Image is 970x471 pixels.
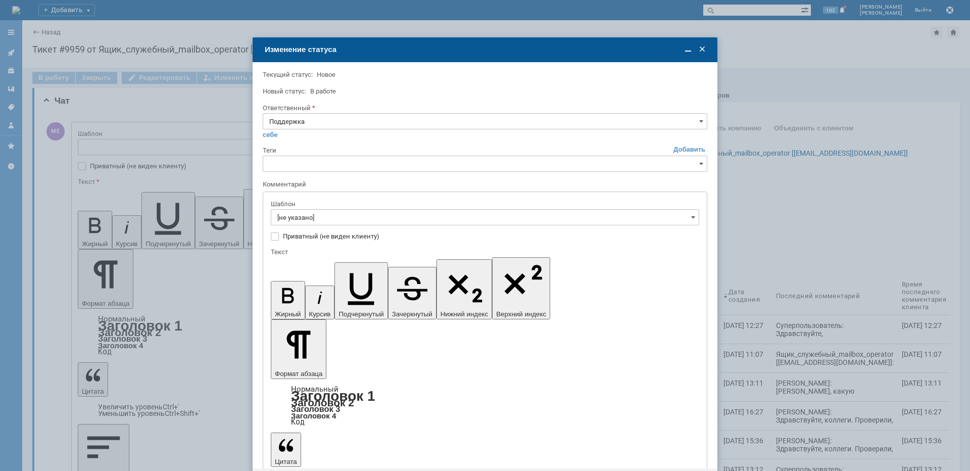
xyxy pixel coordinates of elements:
[265,45,707,54] div: Изменение статуса
[492,257,550,319] button: Верхний индекс
[263,71,313,78] label: Текущий статус:
[263,87,306,95] label: Новый статус:
[392,310,432,318] span: Зачеркнутый
[291,417,305,427] a: Код
[291,385,338,394] a: Нормальный
[291,388,375,404] a: Заголовок 1
[271,433,301,467] button: Цитата
[291,411,336,420] a: Заголовок 4
[263,180,705,190] div: Комментарий
[496,310,546,318] span: Верхний индекс
[263,147,705,154] div: Теги
[275,458,297,465] span: Цитата
[697,44,707,55] span: Закрыть
[441,310,489,318] span: Нижний индекс
[271,386,699,426] div: Формат абзаца
[317,71,335,78] span: Новое
[291,404,340,413] a: Заголовок 3
[271,281,305,319] button: Жирный
[305,286,335,319] button: Курсив
[275,370,322,378] span: Формат абзаца
[683,44,693,55] span: Свернуть (Ctrl + M)
[309,310,331,318] span: Курсив
[283,232,697,241] label: Приватный (не виден клиенту)
[263,131,278,139] a: себе
[275,310,301,318] span: Жирный
[388,267,437,319] button: Зачеркнутый
[271,319,326,379] button: Формат абзаца
[334,262,387,319] button: Подчеркнутый
[338,310,383,318] span: Подчеркнутый
[263,105,705,111] div: Ответственный
[271,201,697,207] div: Шаблон
[310,87,336,95] span: В работе
[437,259,493,319] button: Нижний индекс
[673,146,705,154] a: Добавить
[291,397,354,408] a: Заголовок 2
[271,249,697,255] div: Текст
